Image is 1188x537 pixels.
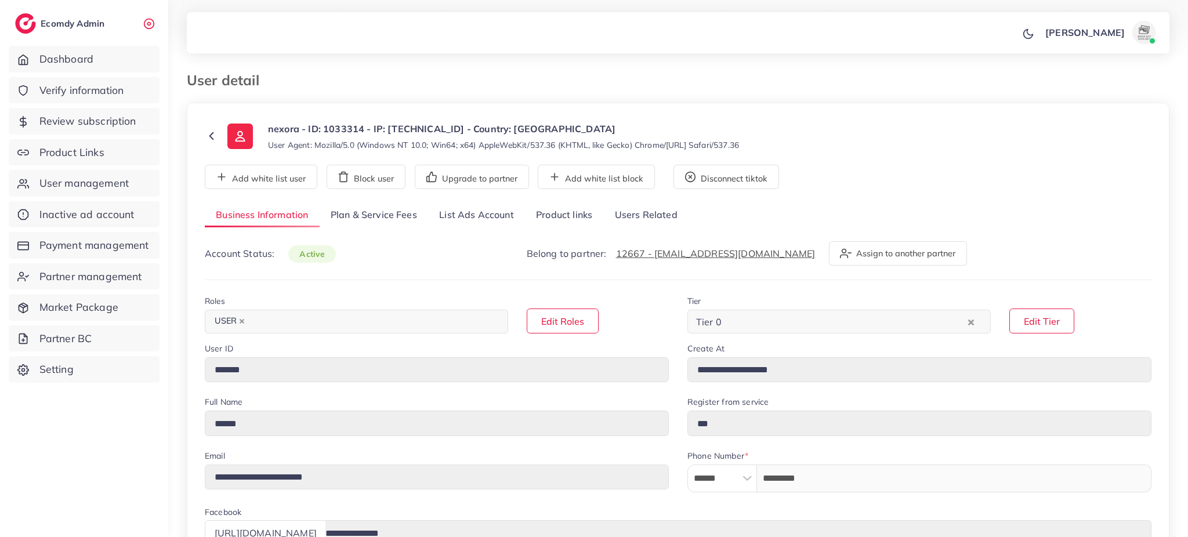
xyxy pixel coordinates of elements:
[39,238,149,253] span: Payment management
[205,165,317,189] button: Add white list user
[39,331,92,346] span: Partner BC
[39,145,104,160] span: Product Links
[538,165,655,189] button: Add white list block
[525,203,603,228] a: Product links
[205,246,336,261] p: Account Status:
[1039,21,1160,44] a: [PERSON_NAME]avatar
[320,203,428,228] a: Plan & Service Fees
[687,343,725,354] label: Create At
[9,325,160,352] a: Partner BC
[39,207,135,222] span: Inactive ad account
[687,310,991,333] div: Search for option
[694,313,724,331] span: Tier 0
[39,114,136,129] span: Review subscription
[829,241,967,266] button: Assign to another partner
[268,139,739,151] small: User Agent: Mozilla/5.0 (Windows NT 10.0; Win64; x64) AppleWebKit/537.36 (KHTML, like Gecko) Chro...
[428,203,525,228] a: List Ads Account
[15,13,107,34] a: logoEcomdy Admin
[527,309,599,333] button: Edit Roles
[187,72,269,89] h3: User detail
[209,313,250,329] span: USER
[687,295,701,307] label: Tier
[268,122,739,136] p: nexora - ID: 1033314 - IP: [TECHNICAL_ID] - Country: [GEOGRAPHIC_DATA]
[616,248,816,259] a: 12667 - [EMAIL_ADDRESS][DOMAIN_NAME]
[327,165,405,189] button: Block user
[9,77,160,104] a: Verify information
[725,313,965,331] input: Search for option
[1009,309,1074,333] button: Edit Tier
[687,450,748,462] label: Phone Number
[415,165,529,189] button: Upgrade to partner
[39,83,124,98] span: Verify information
[39,300,118,315] span: Market Package
[205,310,508,333] div: Search for option
[39,362,74,377] span: Setting
[9,46,160,72] a: Dashboard
[1132,21,1156,44] img: avatar
[205,450,225,462] label: Email
[41,18,107,29] h2: Ecomdy Admin
[673,165,779,189] button: Disconnect tiktok
[968,315,974,328] button: Clear Selected
[9,139,160,166] a: Product Links
[9,294,160,321] a: Market Package
[9,170,160,197] a: User management
[205,506,241,518] label: Facebook
[9,356,160,383] a: Setting
[288,245,336,263] span: active
[251,313,493,331] input: Search for option
[205,396,242,408] label: Full Name
[205,295,225,307] label: Roles
[205,343,233,354] label: User ID
[15,13,36,34] img: logo
[603,203,688,228] a: Users Related
[527,246,816,260] p: Belong to partner:
[687,396,769,408] label: Register from service
[9,108,160,135] a: Review subscription
[205,203,320,228] a: Business Information
[1045,26,1125,39] p: [PERSON_NAME]
[39,269,142,284] span: Partner management
[227,124,253,149] img: ic-user-info.36bf1079.svg
[9,263,160,290] a: Partner management
[9,232,160,259] a: Payment management
[9,201,160,228] a: Inactive ad account
[39,52,93,67] span: Dashboard
[39,176,129,191] span: User management
[239,318,245,324] button: Deselect USER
